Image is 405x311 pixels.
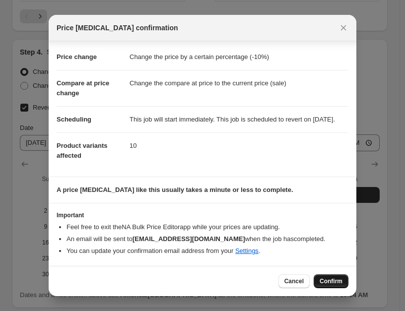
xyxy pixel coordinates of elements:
[57,142,108,159] span: Product variants affected
[57,186,293,193] b: A price [MEDICAL_DATA] like this usually takes a minute or less to complete.
[284,277,304,285] span: Cancel
[278,274,310,288] button: Cancel
[67,234,348,244] li: An email will be sent to when the job has completed .
[67,222,348,232] li: Feel free to exit the NA Bulk Price Editor app while your prices are updating.
[337,21,350,35] button: Close
[314,274,348,288] button: Confirm
[235,247,259,254] a: Settings
[57,53,97,61] span: Price change
[67,246,348,256] li: You can update your confirmation email address from your .
[57,23,178,33] span: Price [MEDICAL_DATA] confirmation
[130,44,348,70] dd: Change the price by a certain percentage (-10%)
[130,70,348,96] dd: Change the compare at price to the current price (sale)
[320,277,342,285] span: Confirm
[130,106,348,132] dd: This job will start immediately. This job is scheduled to revert on [DATE].
[133,235,245,243] b: [EMAIL_ADDRESS][DOMAIN_NAME]
[57,79,109,97] span: Compare at price change
[130,132,348,159] dd: 10
[57,116,91,123] span: Scheduling
[57,211,348,219] h3: Important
